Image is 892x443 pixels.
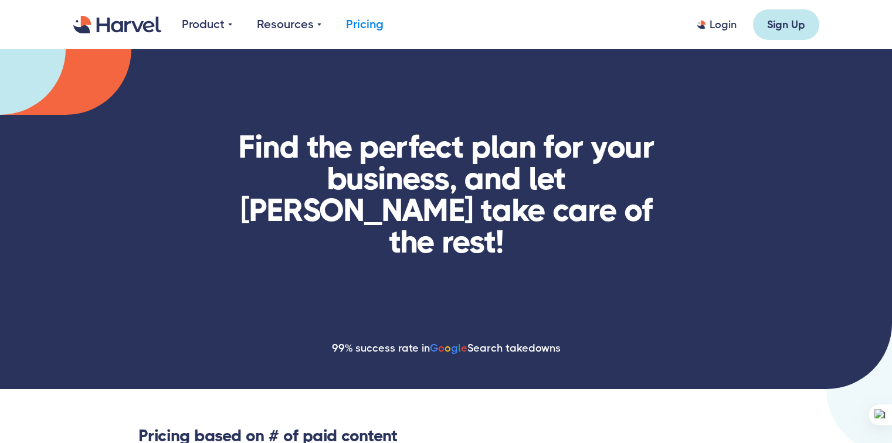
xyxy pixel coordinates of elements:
div: Login [710,18,737,32]
div: Product [182,16,232,33]
h1: Find the perfect plan for your business, and let [PERSON_NAME] take care of the rest! [229,131,663,258]
div: 99% success rate in Search takedowns [332,340,561,356]
span: g [451,342,458,354]
div: Resources [257,16,314,33]
div: Sign Up [767,18,805,32]
a: Login [697,18,737,32]
div: Resources [257,16,321,33]
div: Product [182,16,225,33]
span: o [438,342,445,354]
a: home [73,16,161,34]
span: l [458,342,461,354]
span: o [445,342,451,354]
a: Sign Up [753,9,819,40]
span: G [430,342,438,354]
a: Pricing [346,16,384,33]
span: e [461,342,467,354]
